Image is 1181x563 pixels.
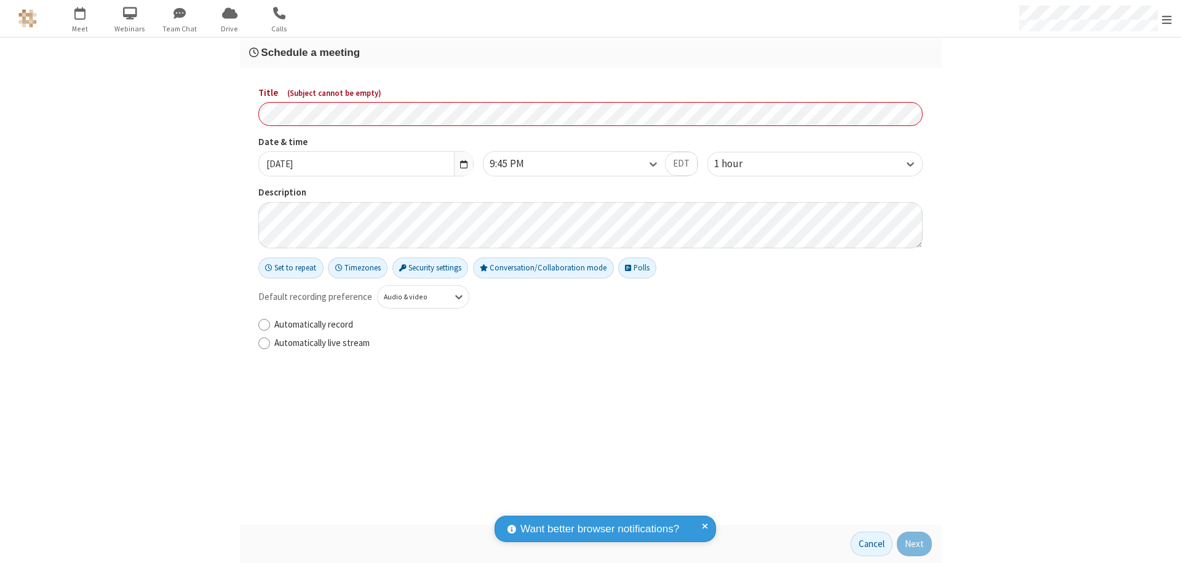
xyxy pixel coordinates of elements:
[473,258,614,278] button: Conversation/Collaboration mode
[258,258,324,278] button: Set to repeat
[328,258,388,278] button: Timezones
[258,290,372,304] span: Default recording preference
[520,521,679,537] span: Want better browser notifications?
[287,88,381,98] span: ( Subject cannot be empty )
[207,23,253,34] span: Drive
[714,156,763,172] div: 1 hour
[392,258,469,278] button: Security settings
[851,532,893,556] button: Cancel
[256,23,303,34] span: Calls
[18,9,37,28] img: QA Selenium DO NOT DELETE OR CHANGE
[258,186,923,200] label: Description
[107,23,153,34] span: Webinars
[157,23,203,34] span: Team Chat
[665,152,698,176] button: EDT
[274,318,923,332] label: Automatically record
[258,135,474,149] label: Date & time
[258,86,923,100] label: Title
[618,258,656,278] button: Polls
[261,46,360,58] span: Schedule a meeting
[897,532,932,556] button: Next
[57,23,103,34] span: Meet
[274,336,923,350] label: Automatically live stream
[490,156,545,172] div: 9:45 PM
[384,291,442,302] div: Audio & video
